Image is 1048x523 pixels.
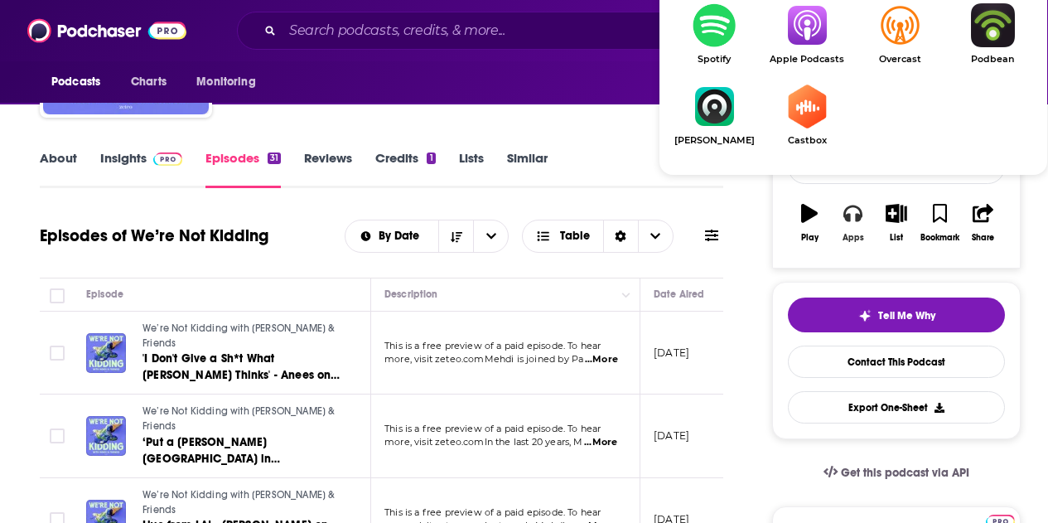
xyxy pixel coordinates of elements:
a: Credits1 [375,150,435,188]
div: Apps [843,233,864,243]
span: Apple Podcasts [761,54,853,65]
a: Apple PodcastsApple Podcasts [761,3,853,65]
button: open menu [40,66,122,98]
span: Overcast [853,54,946,65]
a: We’re Not Kidding with [PERSON_NAME] & Friends [142,404,341,433]
a: PodbeanPodbean [946,3,1039,65]
div: Play [801,233,819,243]
span: Tell Me Why [878,309,935,322]
button: tell me why sparkleTell Me Why [788,298,1005,332]
button: Column Actions [616,285,636,305]
span: Podbean [946,54,1039,65]
span: Toggle select row [50,346,65,361]
a: We’re Not Kidding with [PERSON_NAME] & Friends [142,322,341,351]
span: Table [560,230,590,242]
p: [DATE] [654,346,689,360]
span: Podcasts [51,70,100,94]
div: Sort Direction [603,220,638,252]
div: Episode [86,284,123,304]
input: Search podcasts, credits, & more... [283,17,710,44]
span: 'I Don't Give a Sh*t What [PERSON_NAME] Thinks' - Anees on Political Music, Cancel Culture, and [... [142,351,340,415]
a: InsightsPodchaser Pro [100,150,182,188]
div: Bookmark [920,233,959,243]
button: Apps [831,193,874,253]
span: ...More [584,436,617,449]
span: more, visit zeteo.comMehdi is joined by Pa [384,353,583,365]
a: Episodes31 [205,150,281,188]
span: more, visit zeteo.comIn the last 20 years, M [384,436,583,448]
span: ...More [585,353,618,366]
div: Date Aired [654,284,704,304]
span: We’re Not Kidding with [PERSON_NAME] & Friends [142,489,336,516]
button: Export One-Sheet [788,391,1005,424]
div: List [890,233,903,243]
span: This is a free preview of a paid episode. To hear [384,423,601,434]
a: Castro[PERSON_NAME] [668,85,761,146]
a: Lists [459,150,484,188]
span: This is a free preview of a paid episode. To hear [384,506,601,518]
span: Get this podcast via API [841,466,969,480]
div: Description [384,284,437,304]
span: Castbox [761,135,853,146]
span: Spotify [668,54,761,65]
button: open menu [473,220,508,252]
span: We’re Not Kidding with [PERSON_NAME] & Friends [142,405,336,432]
a: Get this podcast via API [810,453,983,493]
div: 31 [268,153,281,164]
img: Podchaser - Follow, Share and Rate Podcasts [27,15,186,46]
button: open menu [185,66,277,98]
a: Charts [120,66,176,98]
button: List [875,193,918,253]
p: [DATE] [654,429,689,443]
div: Search podcasts, credits, & more... [237,12,860,50]
span: Charts [131,70,167,94]
a: ‘Put a [PERSON_NAME][GEOGRAPHIC_DATA] in [GEOGRAPHIC_DATA]’ - [PERSON_NAME] on [GEOGRAPHIC_DATA] ... [142,434,341,467]
img: Podchaser Pro [153,153,182,166]
span: Monitoring [196,70,255,94]
a: Similar [507,150,548,188]
h1: Episodes of We’re Not Kidding [40,225,268,246]
button: open menu [345,230,439,242]
a: OvercastOvercast [853,3,946,65]
a: SpotifySpotify [668,3,761,65]
a: CastboxCastbox [761,85,853,146]
button: Sort Direction [438,220,473,252]
img: tell me why sparkle [858,309,872,322]
a: 'I Don't Give a Sh*t What [PERSON_NAME] Thinks' - Anees on Political Music, Cancel Culture, and [... [142,351,341,384]
span: We’re Not Kidding with [PERSON_NAME] & Friends [142,322,336,349]
span: By Date [379,230,425,242]
button: Play [788,193,831,253]
button: Choose View [522,220,674,253]
h2: Choose List sort [345,220,510,253]
a: Reviews [304,150,352,188]
span: Toggle select row [50,429,65,443]
span: This is a free preview of a paid episode. To hear [384,340,601,351]
div: Share [972,233,994,243]
button: Share [962,193,1005,253]
button: Bookmark [918,193,961,253]
span: [PERSON_NAME] [668,135,761,146]
a: Contact This Podcast [788,346,1005,378]
a: We’re Not Kidding with [PERSON_NAME] & Friends [142,488,341,517]
a: About [40,150,77,188]
div: 1 [427,153,435,164]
